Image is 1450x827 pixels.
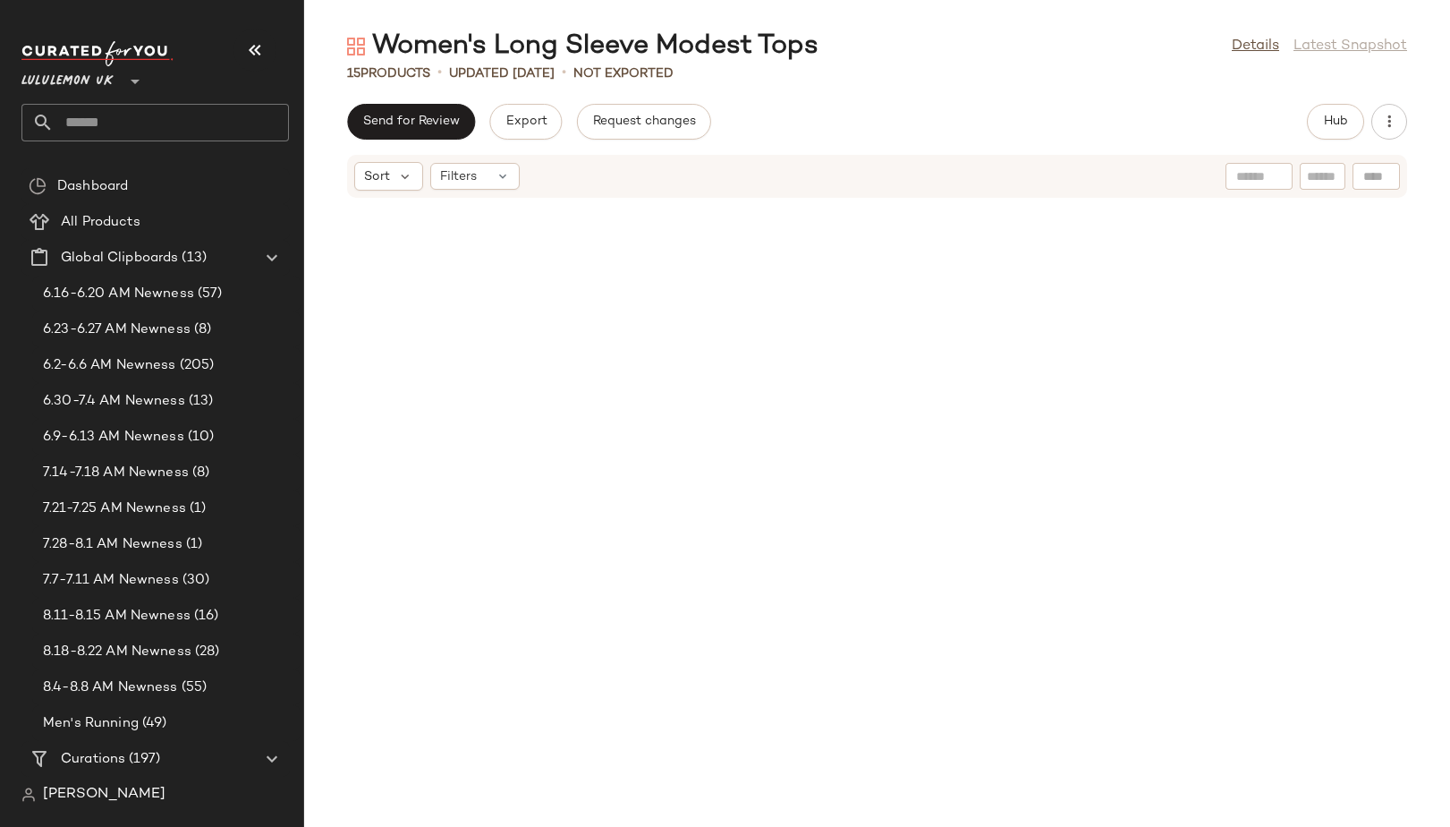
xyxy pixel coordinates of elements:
[185,391,214,412] span: (13)
[61,248,178,269] span: Global Clipboards
[437,63,442,84] span: •
[184,427,215,448] span: (10)
[43,320,191,340] span: 6.23-6.27 AM Newness
[61,749,125,770] span: Curations
[43,534,182,555] span: 7.28-8.1 AM Newness
[43,391,185,412] span: 6.30-7.4 AM Newness
[189,463,209,483] span: (8)
[43,570,179,591] span: 7.7-7.11 AM Newness
[592,115,696,129] span: Request changes
[176,355,215,376] span: (205)
[440,167,477,186] span: Filters
[21,41,174,66] img: cfy_white_logo.C9jOOHJF.svg
[29,177,47,195] img: svg%3e
[347,29,818,64] div: Women's Long Sleeve Modest Tops
[577,104,711,140] button: Request changes
[178,678,208,698] span: (55)
[347,104,475,140] button: Send for Review
[43,678,178,698] span: 8.4-8.8 AM Newness
[489,104,562,140] button: Export
[43,355,176,376] span: 6.2-6.6 AM Newness
[347,64,430,83] div: Products
[139,713,167,734] span: (49)
[43,427,184,448] span: 6.9-6.13 AM Newness
[562,63,566,84] span: •
[57,176,128,197] span: Dashboard
[347,38,365,55] img: svg%3e
[178,248,207,269] span: (13)
[43,606,191,627] span: 8.11-8.15 AM Newness
[1232,36,1279,57] a: Details
[43,713,139,734] span: Men's Running
[179,570,210,591] span: (30)
[191,642,220,662] span: (28)
[191,320,211,340] span: (8)
[21,788,36,802] img: svg%3e
[43,642,191,662] span: 8.18-8.22 AM Newness
[21,61,114,93] span: Lululemon UK
[505,115,547,129] span: Export
[573,64,674,83] p: Not Exported
[43,463,189,483] span: 7.14-7.18 AM Newness
[125,749,160,770] span: (197)
[347,67,360,81] span: 15
[191,606,219,627] span: (16)
[1323,115,1348,129] span: Hub
[362,115,460,129] span: Send for Review
[186,499,206,519] span: (1)
[61,212,140,233] span: All Products
[364,167,390,186] span: Sort
[449,64,555,83] p: updated [DATE]
[43,499,186,519] span: 7.21-7.25 AM Newness
[43,284,194,304] span: 6.16-6.20 AM Newness
[182,534,202,555] span: (1)
[194,284,223,304] span: (57)
[1307,104,1364,140] button: Hub
[43,784,165,806] span: [PERSON_NAME]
